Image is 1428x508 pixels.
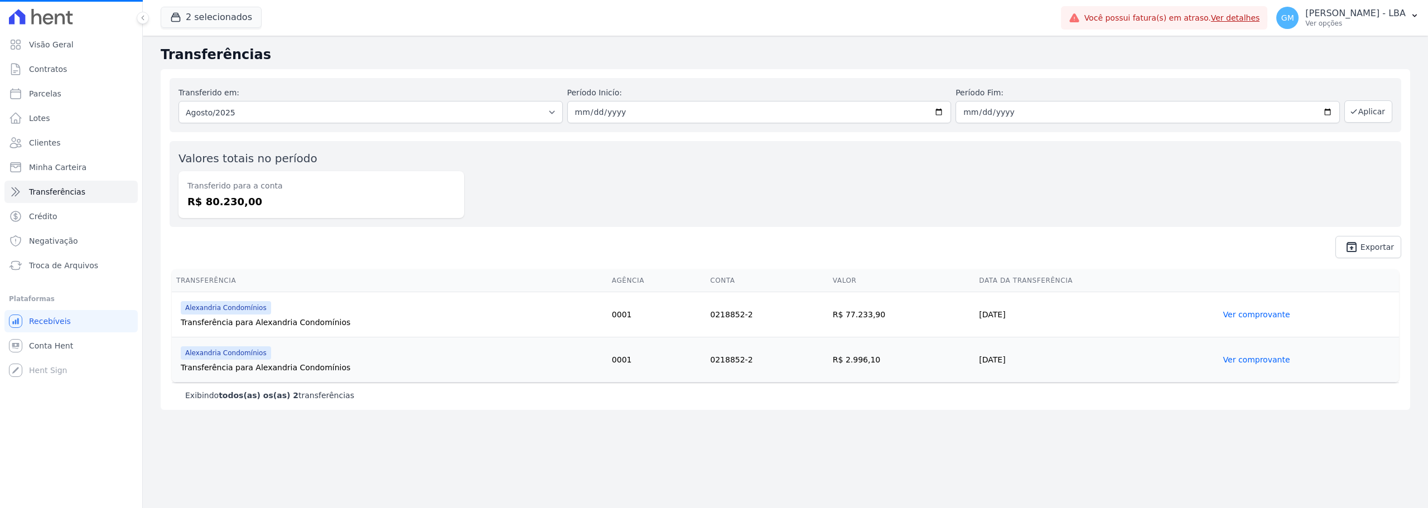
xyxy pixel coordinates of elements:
[4,181,138,203] a: Transferências
[828,337,974,383] td: R$ 2.996,10
[4,156,138,178] a: Minha Carteira
[29,235,78,246] span: Negativação
[1223,355,1290,364] a: Ver comprovante
[1305,8,1406,19] p: [PERSON_NAME] - LBA
[181,317,603,328] div: Transferência para Alexandria Condomínios
[828,269,974,292] th: Valor
[706,269,828,292] th: Conta
[1305,19,1406,28] p: Ver opções
[4,58,138,80] a: Contratos
[1361,244,1394,250] span: Exportar
[1211,13,1260,22] a: Ver detalhes
[29,162,86,173] span: Minha Carteira
[706,292,828,337] td: 0218852-2
[29,340,73,351] span: Conta Hent
[187,180,455,192] dt: Transferido para a conta
[29,137,60,148] span: Clientes
[4,310,138,332] a: Recebíveis
[1335,236,1401,258] a: unarchive Exportar
[4,230,138,252] a: Negativação
[607,292,706,337] td: 0001
[181,301,271,315] span: Alexandria Condomínios
[974,337,1218,383] td: [DATE]
[4,254,138,277] a: Troca de Arquivos
[29,39,74,50] span: Visão Geral
[178,152,317,165] label: Valores totais no período
[1344,100,1392,123] button: Aplicar
[161,7,262,28] button: 2 selecionados
[29,316,71,327] span: Recebíveis
[161,45,1410,65] h2: Transferências
[181,346,271,360] span: Alexandria Condomínios
[29,64,67,75] span: Contratos
[1267,2,1428,33] button: GM [PERSON_NAME] - LBA Ver opções
[4,107,138,129] a: Lotes
[974,292,1218,337] td: [DATE]
[4,83,138,105] a: Parcelas
[4,33,138,56] a: Visão Geral
[29,260,98,271] span: Troca de Arquivos
[828,292,974,337] td: R$ 77.233,90
[1084,12,1260,24] span: Você possui fatura(s) em atraso.
[567,87,952,99] label: Período Inicío:
[956,87,1340,99] label: Período Fim:
[29,113,50,124] span: Lotes
[29,88,61,99] span: Parcelas
[4,132,138,154] a: Clientes
[187,194,455,209] dd: R$ 80.230,00
[9,292,133,306] div: Plataformas
[29,186,85,197] span: Transferências
[1223,310,1290,319] a: Ver comprovante
[178,88,239,97] label: Transferido em:
[219,391,298,400] b: todos(as) os(as) 2
[706,337,828,383] td: 0218852-2
[4,205,138,228] a: Crédito
[1281,14,1294,22] span: GM
[181,362,603,373] div: Transferência para Alexandria Condomínios
[4,335,138,357] a: Conta Hent
[607,269,706,292] th: Agência
[607,337,706,383] td: 0001
[29,211,57,222] span: Crédito
[185,390,354,401] p: Exibindo transferências
[172,269,607,292] th: Transferência
[1345,240,1358,254] i: unarchive
[974,269,1218,292] th: Data da Transferência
